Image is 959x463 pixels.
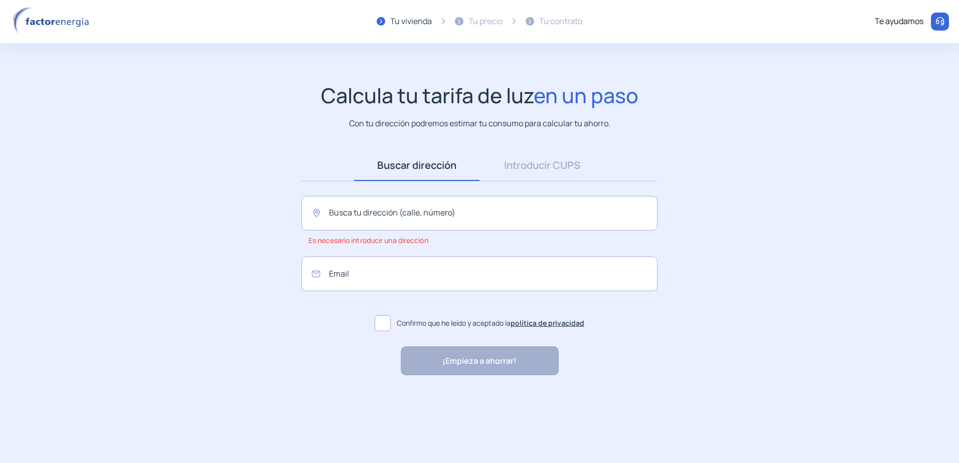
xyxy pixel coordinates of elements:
h1: Calcula tu tarifa de luz [321,83,638,108]
div: Tu contrato [539,15,582,28]
span: Es necesario introducir una dirección [308,230,428,251]
a: Introducir CUPS [479,150,605,181]
a: Buscar dirección [354,150,479,181]
span: Confirmo que he leído y aceptado la [397,318,584,329]
div: Tu precio [468,15,503,28]
img: llamar [935,17,945,27]
a: política de privacidad [511,318,584,328]
p: Con tu dirección podremos estimar tu consumo para calcular tu ahorro. [349,117,610,130]
span: en un paso [534,81,638,109]
div: Tu vivienda [390,15,432,28]
div: Te ayudamos [875,15,923,28]
img: logo factor [10,7,95,36]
